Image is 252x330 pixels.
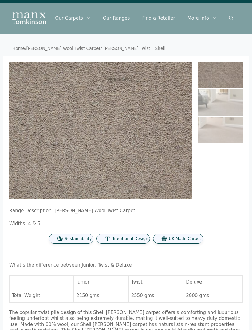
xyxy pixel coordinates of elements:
[198,117,243,143] img: Craven Twist - Shell - Image 3
[129,289,184,303] td: 2550 gms
[223,9,240,27] a: Open Search Bar
[198,89,243,116] img: Craven Twist - Shell - Image 2
[26,46,100,51] a: [PERSON_NAME] Wool Twist Carpet
[136,9,181,27] a: Find a Retailer
[129,276,184,289] td: Twist
[49,9,240,27] nav: Primary
[112,236,148,241] span: Traditional Design
[198,62,243,88] img: Craven Shell
[65,236,92,241] span: Sustainability
[169,236,201,241] span: UK Made Carpet
[12,46,25,51] a: Home
[12,46,240,51] nav: Breadcrumb
[10,289,74,303] td: Total Weight
[183,276,243,289] td: Deluxe
[181,9,223,27] a: More Info
[12,12,46,24] img: Manx Tomkinson
[9,262,243,268] p: What’s the difference between Junior, Twist & Deluxe
[9,221,243,227] p: Widths: 4 & 5
[74,289,129,303] td: 2150 gms
[49,9,97,27] a: Our Carpets
[97,9,136,27] a: Our Ranges
[9,208,243,214] p: Range Description: [PERSON_NAME] Wool Twist Carpet
[183,289,243,303] td: 2900 gms
[74,276,129,289] td: Junior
